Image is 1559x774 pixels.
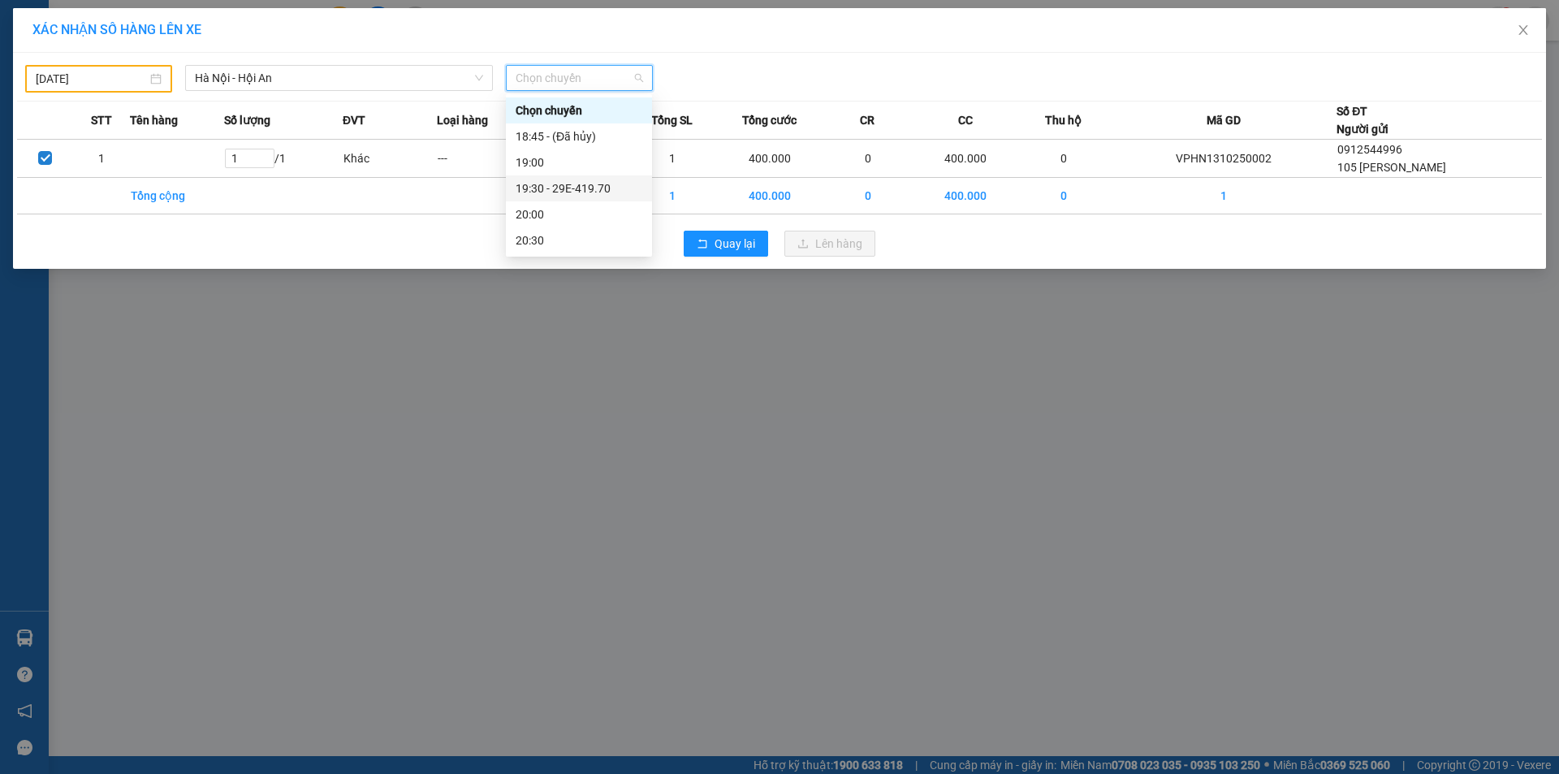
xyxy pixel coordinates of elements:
td: 400.000 [719,178,821,214]
span: close [1517,24,1530,37]
span: Tổng SL [651,111,693,129]
td: / 1 [224,140,343,178]
button: rollbackQuay lại [684,231,768,257]
span: Tên hàng [130,111,178,129]
td: 400.000 [915,178,1017,214]
td: --- [437,140,531,178]
span: Chọn chuyến [516,66,643,90]
td: 0 [821,178,915,214]
span: rollback [697,238,708,251]
button: Close [1501,8,1546,54]
span: CR [860,111,875,129]
td: 1 [625,140,719,178]
span: 0912544996 [1337,143,1402,156]
td: Khác [343,140,437,178]
span: Hà Nội - Hội An [195,66,483,90]
span: Thu hộ [1045,111,1082,129]
span: Loại hàng [437,111,488,129]
div: Chọn chuyến [506,97,652,123]
td: 1 [1111,178,1337,214]
td: Tổng cộng [130,178,224,214]
span: Mã GD [1207,111,1241,129]
div: 20:30 [516,231,642,249]
td: 1 [625,178,719,214]
span: STT [91,111,112,129]
div: 19:30 - 29E-419.70 [516,179,642,197]
div: Chọn chuyến [516,102,642,119]
td: 1 [74,140,131,178]
div: 19:00 [516,154,642,171]
span: ĐVT [343,111,365,129]
span: Số lượng [224,111,270,129]
span: XÁC NHẬN SỐ HÀNG LÊN XE [32,22,201,37]
button: uploadLên hàng [784,231,875,257]
td: VPHN1310250002 [1111,140,1337,178]
td: 400.000 [719,140,821,178]
div: 18:45 - (Đã hủy) [516,128,642,145]
span: CC [958,111,973,129]
div: 20:00 [516,205,642,223]
span: down [474,73,484,83]
td: 0 [1017,140,1111,178]
td: 0 [821,140,915,178]
td: 0 [1017,178,1111,214]
input: 11/10/2025 [36,70,147,88]
div: Số ĐT Người gửi [1337,102,1388,138]
span: Quay lại [715,235,755,253]
span: Tổng cước [742,111,797,129]
td: 400.000 [915,140,1017,178]
span: 105 [PERSON_NAME] [1337,161,1446,174]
